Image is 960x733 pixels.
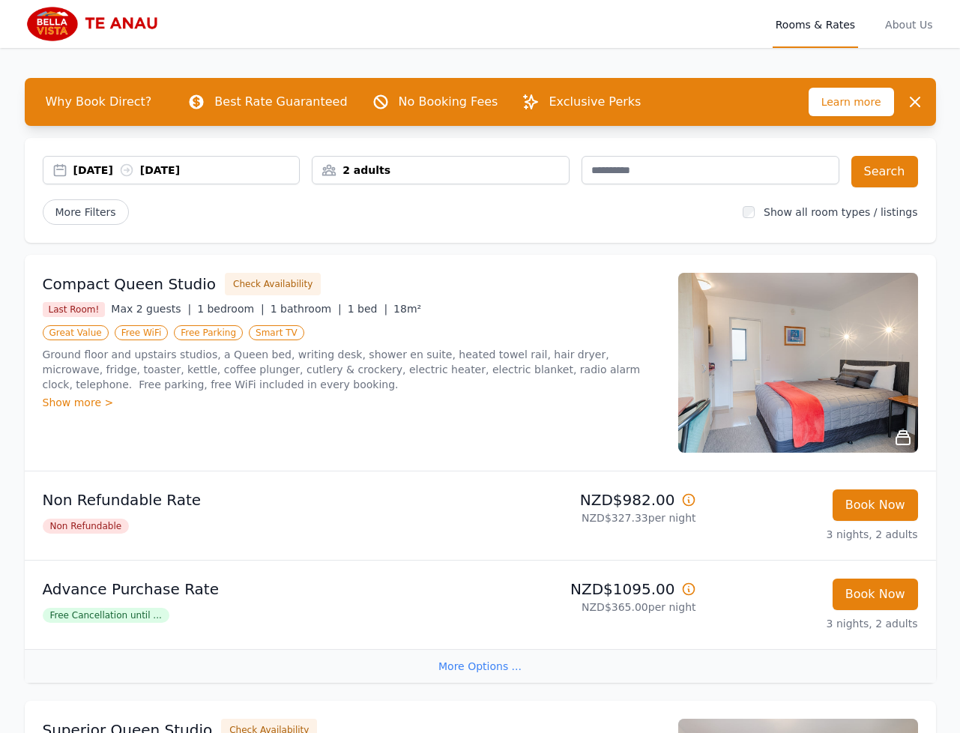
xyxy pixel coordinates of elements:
button: Search [851,156,918,187]
button: Check Availability [225,273,321,295]
span: 1 bedroom | [197,303,265,315]
img: Bella Vista Te Anau [25,6,169,42]
span: Last Room! [43,302,106,317]
p: No Booking Fees [399,93,498,111]
p: Advance Purchase Rate [43,579,474,600]
p: NZD$327.33 per night [486,510,696,525]
button: Book Now [833,579,918,610]
p: 3 nights, 2 adults [708,527,918,542]
span: 1 bathroom | [271,303,342,315]
span: 1 bed | [348,303,387,315]
p: NZD$982.00 [486,489,696,510]
span: Learn more [809,88,894,116]
div: Show more > [43,395,660,410]
span: 18m² [393,303,421,315]
span: Great Value [43,325,109,340]
p: Exclusive Perks [549,93,641,111]
div: More Options ... [25,649,936,683]
span: Smart TV [249,325,304,340]
p: Ground floor and upstairs studios, a Queen bed, writing desk, shower en suite, heated towel rail,... [43,347,660,392]
button: Book Now [833,489,918,521]
p: 3 nights, 2 adults [708,616,918,631]
span: More Filters [43,199,129,225]
h3: Compact Queen Studio [43,274,217,295]
span: Non Refundable [43,519,130,534]
p: NZD$1095.00 [486,579,696,600]
span: Max 2 guests | [111,303,191,315]
span: Free Cancellation until ... [43,608,169,623]
p: Non Refundable Rate [43,489,474,510]
span: Free WiFi [115,325,169,340]
div: 2 adults [313,163,569,178]
p: Best Rate Guaranteed [214,93,347,111]
p: NZD$365.00 per night [486,600,696,615]
label: Show all room types / listings [764,206,917,218]
span: Why Book Direct? [34,87,164,117]
span: Free Parking [174,325,243,340]
div: [DATE] [DATE] [73,163,300,178]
